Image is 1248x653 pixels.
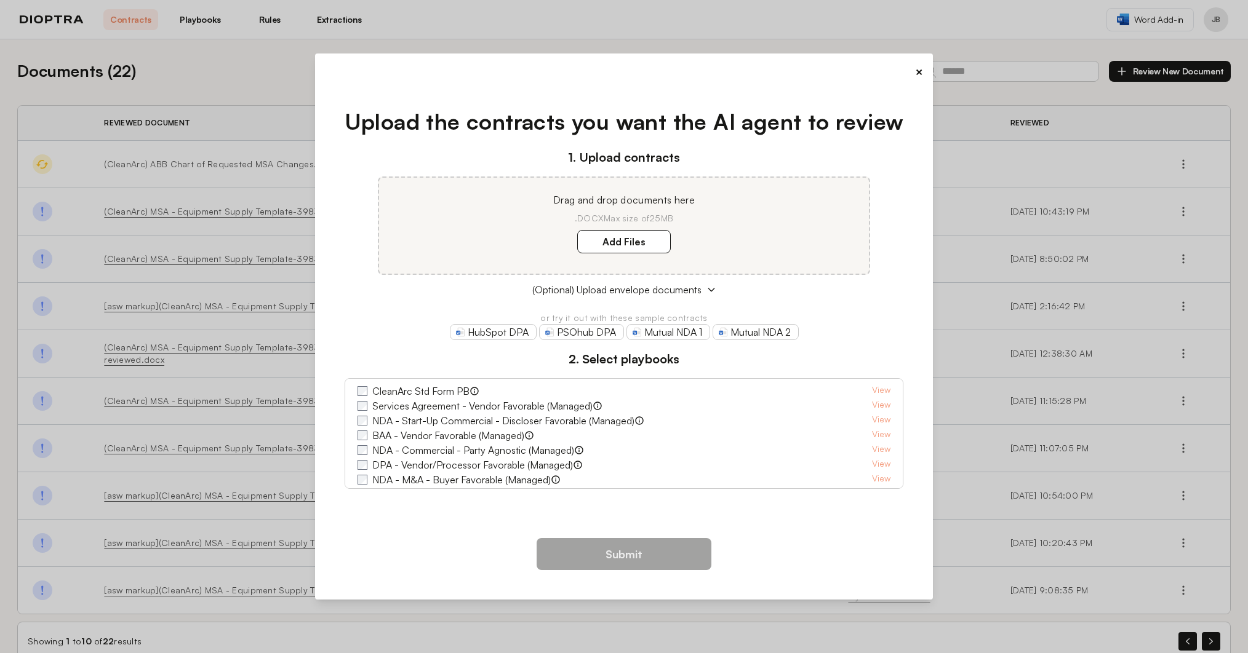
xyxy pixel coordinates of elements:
button: × [915,63,923,81]
h3: 1. Upload contracts [345,148,904,167]
label: NDA - Start-Up Commercial - Discloser Favorable (Managed) [372,413,634,428]
a: Mutual NDA 1 [626,324,710,340]
label: NDA - Commercial - Party Agnostic (Managed) [372,443,574,457]
p: or try it out with these sample contracts [345,312,904,324]
p: Drag and drop documents here [394,192,854,207]
label: DPA - Vendor/Processor Favorable (Managed) [372,457,573,472]
a: PSOhub DPA [539,324,624,340]
a: View [872,398,890,413]
p: .DOCX Max size of 25MB [394,212,854,224]
a: View [872,457,890,472]
label: Services Agreement - Vendor Favorable (Managed) [372,398,593,413]
h1: Upload the contracts you want the AI agent to review [345,105,904,138]
a: View [872,443,890,457]
a: View [872,384,890,398]
span: (Optional) Upload envelope documents [532,282,702,297]
a: View [872,428,890,443]
a: View [872,487,890,502]
label: Services Agreement - Customer Review of Vendor Form (Market) [372,487,653,502]
button: Submit [537,538,711,570]
label: CleanArc Std Form PB [372,384,470,398]
a: Mutual NDA 2 [713,324,799,340]
label: BAA - Vendor Favorable (Managed) [372,428,524,443]
a: View [872,472,890,487]
a: HubSpot DPA [450,324,537,340]
h3: 2. Select playbooks [345,350,904,368]
label: Add Files [577,230,671,253]
button: (Optional) Upload envelope documents [345,282,904,297]
label: NDA - M&A - Buyer Favorable (Managed) [372,472,551,487]
a: View [872,413,890,428]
